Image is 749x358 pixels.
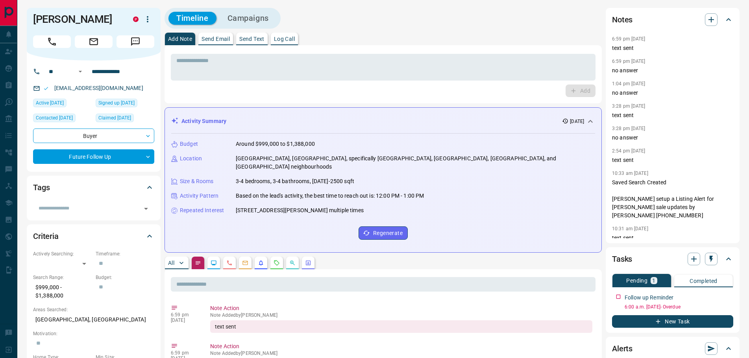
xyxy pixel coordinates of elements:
[33,99,92,110] div: Thu Aug 07 2025
[180,154,202,163] p: Location
[33,178,154,197] div: Tags
[305,260,311,266] svg: Agent Actions
[33,227,154,246] div: Criteria
[168,36,192,42] p: Add Note
[180,177,214,185] p: Size & Rooms
[625,294,673,302] p: Follow up Reminder
[626,278,647,283] p: Pending
[612,134,733,142] p: no answer
[570,118,584,125] p: [DATE]
[242,260,248,266] svg: Emails
[236,140,315,148] p: Around $999,000 to $1,388,000
[236,192,424,200] p: Based on the lead's activity, the best time to reach out is: 12:00 PM - 1:00 PM
[612,10,733,29] div: Notes
[612,178,733,220] p: Saved Search Created [PERSON_NAME] setup a Listing Alert for [PERSON_NAME] sale updates by [PERSO...
[33,114,92,125] div: Thu Aug 07 2025
[210,351,592,356] p: Note Added by [PERSON_NAME]
[612,315,733,328] button: New Task
[612,13,632,26] h2: Notes
[612,250,733,268] div: Tasks
[75,35,113,48] span: Email
[239,36,264,42] p: Send Text
[76,67,85,76] button: Open
[96,250,154,257] p: Timeframe:
[171,350,198,356] p: 6:59 pm
[33,306,154,313] p: Areas Searched:
[171,318,198,323] p: [DATE]
[612,89,733,97] p: no answer
[33,230,59,242] h2: Criteria
[33,281,92,302] p: $999,000 - $1,388,000
[612,59,645,64] p: 6:59 pm [DATE]
[180,140,198,148] p: Budget
[133,17,139,22] div: property.ca
[289,260,296,266] svg: Opportunities
[612,44,733,52] p: text sent
[226,260,233,266] svg: Calls
[210,304,592,312] p: Note Action
[612,171,648,176] p: 10:33 am [DATE]
[612,226,648,231] p: 10:31 am [DATE]
[96,99,154,110] div: Mon Jul 21 2025
[202,36,230,42] p: Send Email
[33,149,154,164] div: Future Follow Up
[180,192,218,200] p: Activity Pattern
[236,177,354,185] p: 3-4 bedrooms, 3-4 bathrooms, [DATE]-2500 sqft
[36,99,64,107] span: Active [DATE]
[612,103,645,109] p: 3:28 pm [DATE]
[612,342,632,355] h2: Alerts
[33,250,92,257] p: Actively Searching:
[612,126,645,131] p: 3:28 pm [DATE]
[612,156,733,164] p: text sent
[210,312,592,318] p: Note Added by [PERSON_NAME]
[258,260,264,266] svg: Listing Alerts
[36,114,73,122] span: Contacted [DATE]
[43,86,49,91] svg: Email Valid
[211,260,217,266] svg: Lead Browsing Activity
[274,260,280,266] svg: Requests
[141,203,152,214] button: Open
[181,117,226,125] p: Activity Summary
[210,320,592,333] div: text sent
[168,12,216,25] button: Timeline
[33,181,50,194] h2: Tags
[195,260,201,266] svg: Notes
[98,114,131,122] span: Claimed [DATE]
[612,36,645,42] p: 6:59 pm [DATE]
[33,313,154,326] p: [GEOGRAPHIC_DATA], [GEOGRAPHIC_DATA]
[171,312,198,318] p: 6:59 pm
[652,278,655,283] p: 1
[274,36,295,42] p: Log Call
[612,234,733,242] p: text sent
[612,66,733,75] p: no answer
[612,339,733,358] div: Alerts
[98,99,135,107] span: Signed up [DATE]
[612,148,645,154] p: 2:54 pm [DATE]
[33,13,121,26] h1: [PERSON_NAME]
[171,114,595,129] div: Activity Summary[DATE]
[33,129,154,143] div: Buyer
[220,12,277,25] button: Campaigns
[690,278,718,284] p: Completed
[33,330,154,337] p: Motivation:
[96,114,154,125] div: Mon Jul 21 2025
[117,35,154,48] span: Message
[236,206,364,215] p: [STREET_ADDRESS][PERSON_NAME] multiple times
[625,303,733,310] p: 6:00 a.m. [DATE] - Overdue
[612,253,632,265] h2: Tasks
[236,154,595,171] p: [GEOGRAPHIC_DATA], [GEOGRAPHIC_DATA], specifically [GEOGRAPHIC_DATA], [GEOGRAPHIC_DATA], [GEOGRAP...
[612,111,733,119] p: text sent
[33,274,92,281] p: Search Range:
[210,342,592,351] p: Note Action
[359,226,408,240] button: Regenerate
[33,35,71,48] span: Call
[180,206,224,215] p: Repeated Interest
[168,260,174,266] p: All
[96,274,154,281] p: Budget:
[54,85,143,91] a: [EMAIL_ADDRESS][DOMAIN_NAME]
[612,81,645,86] p: 1:04 pm [DATE]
